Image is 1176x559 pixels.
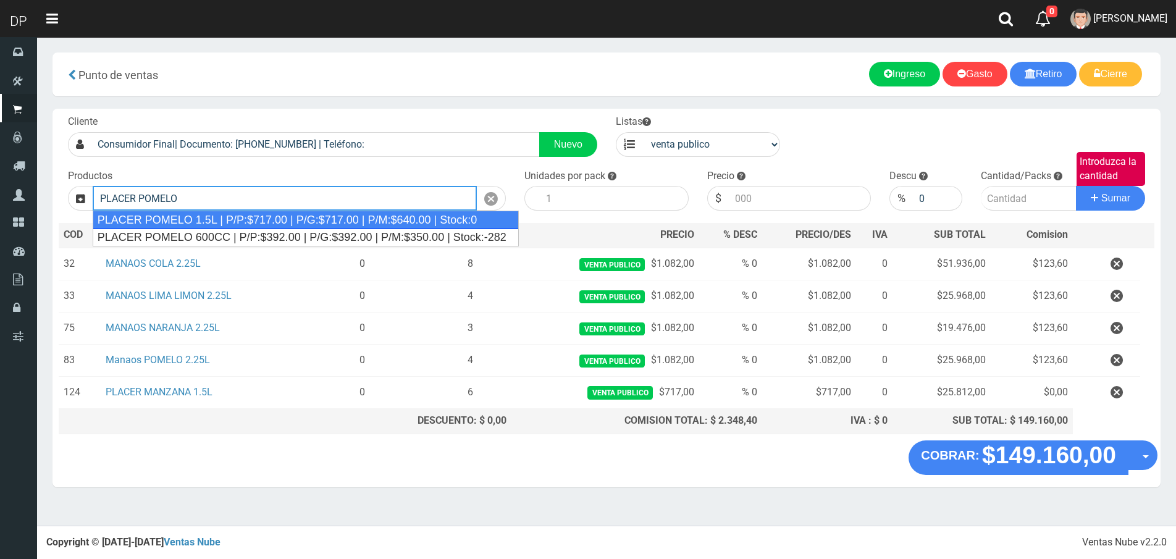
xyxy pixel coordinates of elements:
[511,313,699,345] td: $1.082,00
[587,386,652,399] span: venta publico
[872,229,888,240] span: IVA
[1082,536,1167,550] div: Ventas Nube v2.2.0
[699,377,762,409] td: % 0
[296,345,429,377] td: 0
[762,280,856,313] td: $1.082,00
[106,386,212,398] a: PLACER MANZANA 1.5L
[991,345,1072,377] td: $123,60
[1076,186,1145,211] button: Sumar
[296,313,429,345] td: 0
[1077,152,1145,187] label: Introduzca la cantidad
[429,280,511,313] td: 4
[106,258,201,269] a: MANAOS COLA 2.25L
[767,414,888,428] div: IVA : $ 0
[616,115,651,129] label: Listas
[59,313,101,345] td: 75
[699,345,762,377] td: % 0
[991,280,1072,313] td: $123,60
[78,69,158,82] span: Punto de ventas
[889,186,913,211] div: %
[106,290,232,301] a: MANAOS LIMA LIMON 2.25L
[579,322,644,335] span: venta publico
[539,132,597,157] a: Nuevo
[991,248,1072,280] td: $123,60
[46,536,220,548] strong: Copyright © [DATE]-[DATE]
[68,115,98,129] label: Cliente
[68,169,112,183] label: Productos
[1010,62,1077,86] a: Retiro
[762,377,856,409] td: $717,00
[93,229,518,246] div: PLACER POMELO 600CC | P/P:$392.00 | P/G:$392.00 | P/M:$350.00 | Stock:-282
[1101,193,1130,203] span: Sumar
[909,440,1128,475] button: COBRAR: $149.160,00
[296,377,429,409] td: 0
[540,186,689,211] input: 1
[796,229,851,240] span: PRECIO/DES
[699,313,762,345] td: % 0
[59,280,101,313] td: 33
[699,248,762,280] td: % 0
[429,345,511,377] td: 4
[982,442,1116,468] strong: $149.160,00
[762,345,856,377] td: $1.082,00
[579,258,644,271] span: venta publico
[856,313,892,345] td: 0
[59,248,101,280] td: 32
[762,313,856,345] td: $1.082,00
[429,313,511,345] td: 3
[93,211,519,229] div: PLACER POMELO 1.5L | P/P:$717.00 | P/G:$717.00 | P/M:$640.00 | Stock:0
[892,377,991,409] td: $25.812,00
[91,132,540,157] input: Consumidor Final
[729,186,871,211] input: 000
[934,228,986,242] span: SUB TOTAL
[660,228,694,242] span: PRECIO
[93,186,477,211] input: Introduzca el nombre del producto
[511,345,699,377] td: $1.082,00
[1070,9,1091,29] img: User Image
[301,414,506,428] div: DESCUENTO: $ 0,00
[981,186,1077,211] input: Cantidad
[856,280,892,313] td: 0
[856,345,892,377] td: 0
[164,536,220,548] a: Ventas Nube
[524,169,605,183] label: Unidades por pack
[892,280,991,313] td: $25.968,00
[991,377,1072,409] td: $0,00
[856,377,892,409] td: 0
[106,322,220,334] a: MANAOS NARANJA 2.25L
[892,248,991,280] td: $51.936,00
[1027,228,1068,242] span: Comision
[579,355,644,368] span: venta publico
[59,223,101,248] th: COD
[991,313,1072,345] td: $123,60
[856,248,892,280] td: 0
[892,313,991,345] td: $19.476,00
[889,169,917,183] label: Descu
[429,377,511,409] td: 6
[869,62,940,86] a: Ingreso
[1046,6,1057,17] span: 0
[511,248,699,280] td: $1.082,00
[913,186,962,211] input: 000
[296,248,429,280] td: 0
[707,169,734,183] label: Precio
[296,280,429,313] td: 0
[892,345,991,377] td: $25.968,00
[106,354,210,366] a: Manaos POMELO 2.25L
[1079,62,1142,86] a: Cierre
[429,248,511,280] td: 8
[59,345,101,377] td: 83
[59,377,101,409] td: 124
[579,290,644,303] span: venta publico
[981,169,1051,183] label: Cantidad/Packs
[511,280,699,313] td: $1.082,00
[1093,12,1167,24] span: [PERSON_NAME]
[707,186,729,211] div: $
[921,448,979,462] strong: COBRAR:
[897,414,1068,428] div: SUB TOTAL: $ 149.160,00
[516,414,757,428] div: COMISION TOTAL: $ 2.348,40
[511,377,699,409] td: $717,00
[723,229,757,240] span: % DESC
[762,248,856,280] td: $1.082,00
[699,280,762,313] td: % 0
